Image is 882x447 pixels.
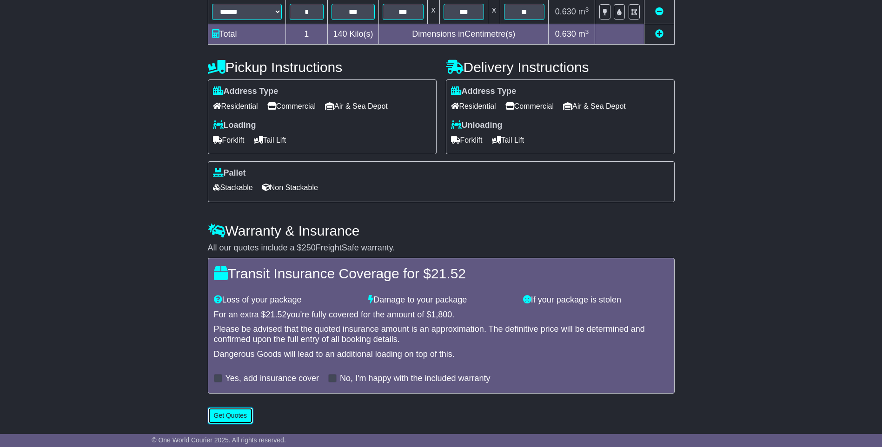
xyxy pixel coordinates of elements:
[451,86,517,97] label: Address Type
[585,28,589,35] sup: 3
[208,243,675,253] div: All our quotes include a $ FreightSafe warranty.
[208,59,437,75] h4: Pickup Instructions
[451,99,496,113] span: Residential
[213,180,253,195] span: Stackable
[379,24,549,45] td: Dimensions in Centimetre(s)
[213,168,246,178] label: Pallet
[208,408,253,424] button: Get Quotes
[451,133,483,147] span: Forklift
[578,7,589,16] span: m
[655,7,663,16] a: Remove this item
[213,86,279,97] label: Address Type
[451,120,503,131] label: Unloading
[364,295,518,305] div: Damage to your package
[214,266,669,281] h4: Transit Insurance Coverage for $
[328,24,379,45] td: Kilo(s)
[152,436,286,444] span: © One World Courier 2025. All rights reserved.
[302,243,316,252] span: 250
[492,133,524,147] span: Tail Lift
[585,6,589,13] sup: 3
[333,29,347,39] span: 140
[213,120,256,131] label: Loading
[555,7,576,16] span: 0.630
[214,310,669,320] div: For an extra $ you're fully covered for the amount of $ .
[267,99,316,113] span: Commercial
[266,310,287,319] span: 21.52
[208,223,675,238] h4: Warranty & Insurance
[254,133,286,147] span: Tail Lift
[225,374,319,384] label: Yes, add insurance cover
[262,180,318,195] span: Non Stackable
[213,99,258,113] span: Residential
[214,349,669,360] div: Dangerous Goods will lead to an additional loading on top of this.
[505,99,554,113] span: Commercial
[214,324,669,344] div: Please be advised that the quoted insurance amount is an approximation. The definitive price will...
[578,29,589,39] span: m
[446,59,675,75] h4: Delivery Instructions
[340,374,491,384] label: No, I'm happy with the included warranty
[563,99,626,113] span: Air & Sea Depot
[209,295,364,305] div: Loss of your package
[655,29,663,39] a: Add new item
[325,99,388,113] span: Air & Sea Depot
[431,266,466,281] span: 21.52
[518,295,673,305] div: If your package is stolen
[285,24,328,45] td: 1
[213,133,245,147] span: Forklift
[555,29,576,39] span: 0.630
[431,310,452,319] span: 1,800
[208,24,285,45] td: Total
